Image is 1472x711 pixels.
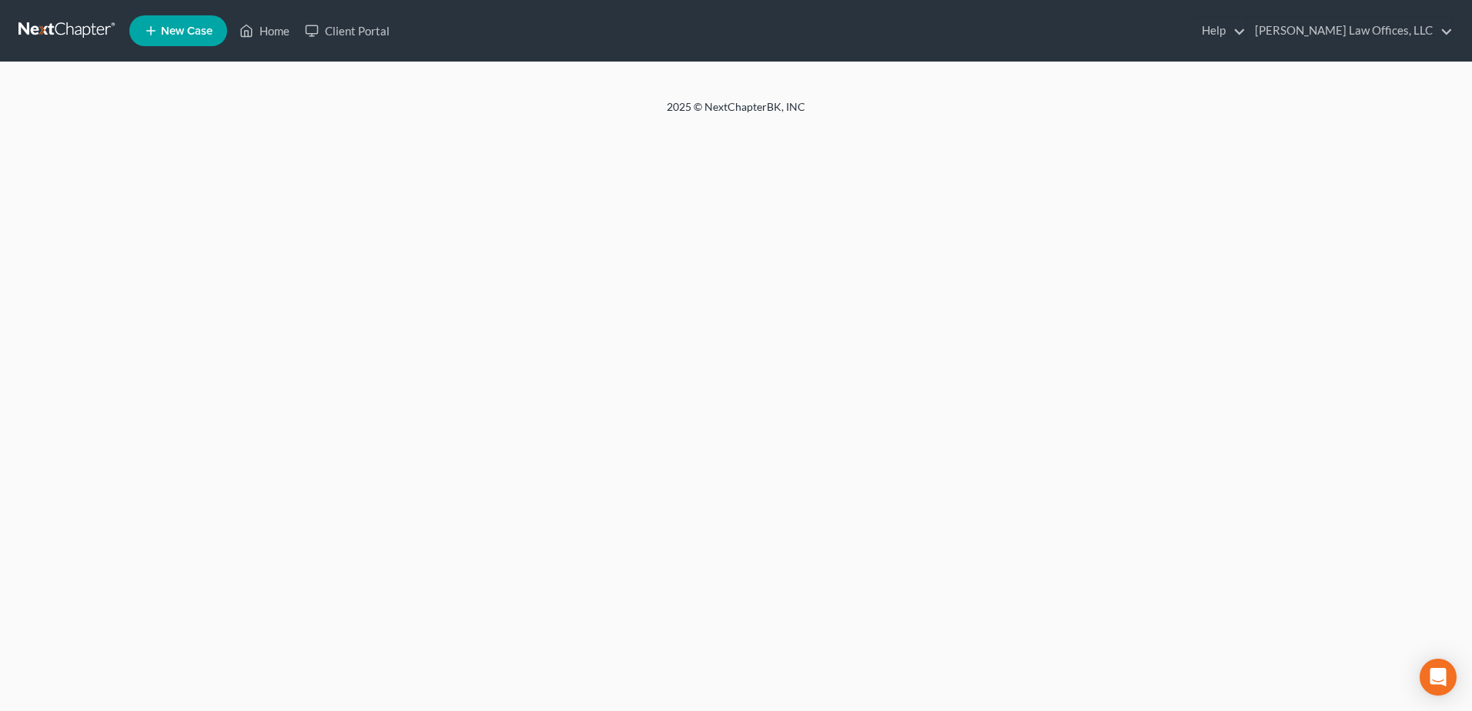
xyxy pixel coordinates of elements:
a: Home [232,17,297,45]
a: Help [1194,17,1246,45]
div: Open Intercom Messenger [1420,659,1457,696]
a: Client Portal [297,17,397,45]
new-legal-case-button: New Case [129,15,227,46]
a: [PERSON_NAME] Law Offices, LLC [1247,17,1453,45]
div: 2025 © NextChapterBK, INC [297,99,1175,127]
